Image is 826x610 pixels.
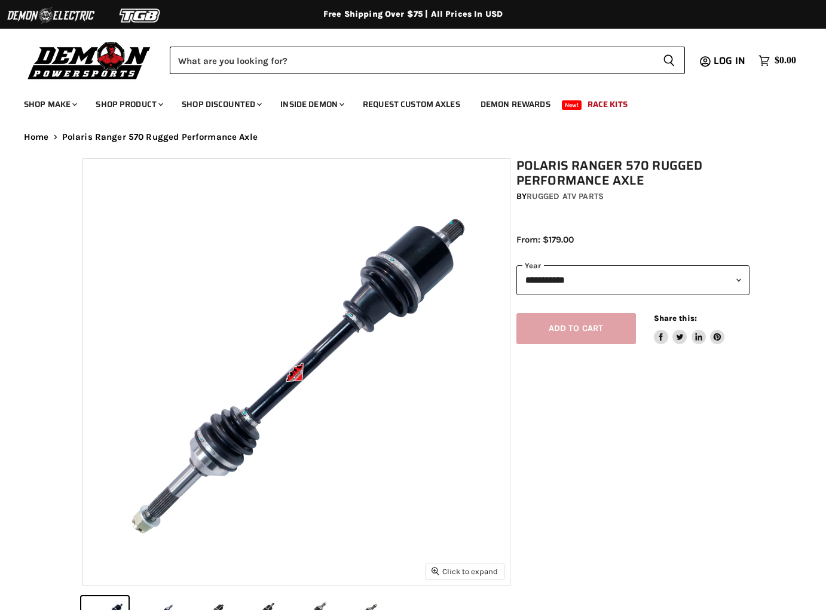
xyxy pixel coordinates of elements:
span: $0.00 [775,55,796,66]
aside: Share this: [654,313,725,345]
a: Race Kits [579,92,637,117]
form: Product [170,47,685,74]
a: Inside Demon [271,92,351,117]
a: Log in [708,56,752,66]
div: by [516,190,750,203]
span: New! [562,100,582,110]
ul: Main menu [15,87,793,117]
a: Home [24,132,49,142]
img: Demon Electric Logo 2 [6,4,96,27]
span: Click to expand [432,567,498,576]
h1: Polaris Ranger 570 Rugged Performance Axle [516,158,750,188]
a: Shop Make [15,92,84,117]
img: Demon Powersports [24,39,155,81]
a: $0.00 [752,52,802,69]
span: Share this: [654,314,697,323]
img: Polaris Ranger 570 Rugged Performance Axle [83,159,510,586]
a: Shop Product [87,92,170,117]
a: Demon Rewards [472,92,559,117]
a: Shop Discounted [173,92,269,117]
button: Click to expand [426,563,504,580]
img: TGB Logo 2 [96,4,185,27]
select: year [516,265,750,295]
input: Search [170,47,653,74]
span: Polaris Ranger 570 Rugged Performance Axle [62,132,258,142]
span: Log in [714,53,745,68]
button: Search [653,47,685,74]
a: Request Custom Axles [354,92,469,117]
span: From: $179.00 [516,234,574,245]
a: Rugged ATV Parts [527,191,604,201]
